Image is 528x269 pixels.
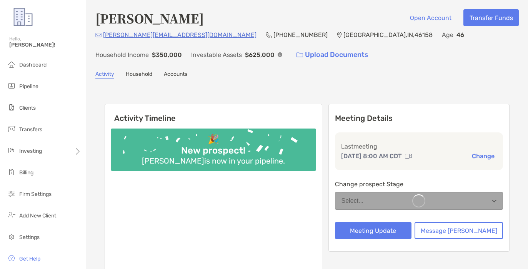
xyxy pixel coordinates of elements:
[278,52,282,57] img: Info Icon
[7,211,16,220] img: add_new_client icon
[7,146,16,155] img: investing icon
[405,153,412,159] img: communication type
[273,30,328,40] p: [PHONE_NUMBER]
[296,52,303,58] img: button icon
[9,42,81,48] span: [PERSON_NAME]!
[7,60,16,69] img: dashboard icon
[19,126,42,133] span: Transfers
[415,222,503,239] button: Message [PERSON_NAME]
[442,30,453,40] p: Age
[19,234,40,241] span: Settings
[95,9,204,27] h4: [PERSON_NAME]
[337,32,342,38] img: Location Icon
[95,71,114,79] a: Activity
[19,169,33,176] span: Billing
[103,30,257,40] p: [PERSON_NAME][EMAIL_ADDRESS][DOMAIN_NAME]
[245,50,275,60] p: $625,000
[470,152,497,160] button: Change
[95,33,102,37] img: Email Icon
[335,222,412,239] button: Meeting Update
[105,104,322,123] h6: Activity Timeline
[341,142,497,151] p: Last meeting
[335,179,503,189] p: Change prospect Stage
[19,256,40,262] span: Get Help
[404,9,457,26] button: Open Account
[463,9,519,26] button: Transfer Funds
[19,191,52,197] span: Firm Settings
[343,30,433,40] p: [GEOGRAPHIC_DATA] , IN , 46158
[7,167,16,177] img: billing icon
[341,151,402,161] p: [DATE] 8:00 AM CDT
[126,71,152,79] a: Household
[19,62,47,68] span: Dashboard
[456,30,464,40] p: 46
[7,254,16,263] img: get-help icon
[7,124,16,134] img: transfers icon
[19,212,56,219] span: Add New Client
[7,81,16,90] img: pipeline icon
[19,83,38,90] span: Pipeline
[164,71,187,79] a: Accounts
[9,3,37,31] img: Zoe Logo
[152,50,182,60] p: $350,000
[291,47,373,63] a: Upload Documents
[191,50,242,60] p: Investable Assets
[178,145,248,156] div: New prospect!
[139,156,288,165] div: [PERSON_NAME] is now in your pipeline.
[266,32,272,38] img: Phone Icon
[7,189,16,198] img: firm-settings icon
[19,148,42,154] span: Investing
[95,50,149,60] p: Household Income
[205,134,222,145] div: 🎉
[7,103,16,112] img: clients icon
[19,105,36,111] span: Clients
[7,232,16,241] img: settings icon
[335,114,503,123] p: Meeting Details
